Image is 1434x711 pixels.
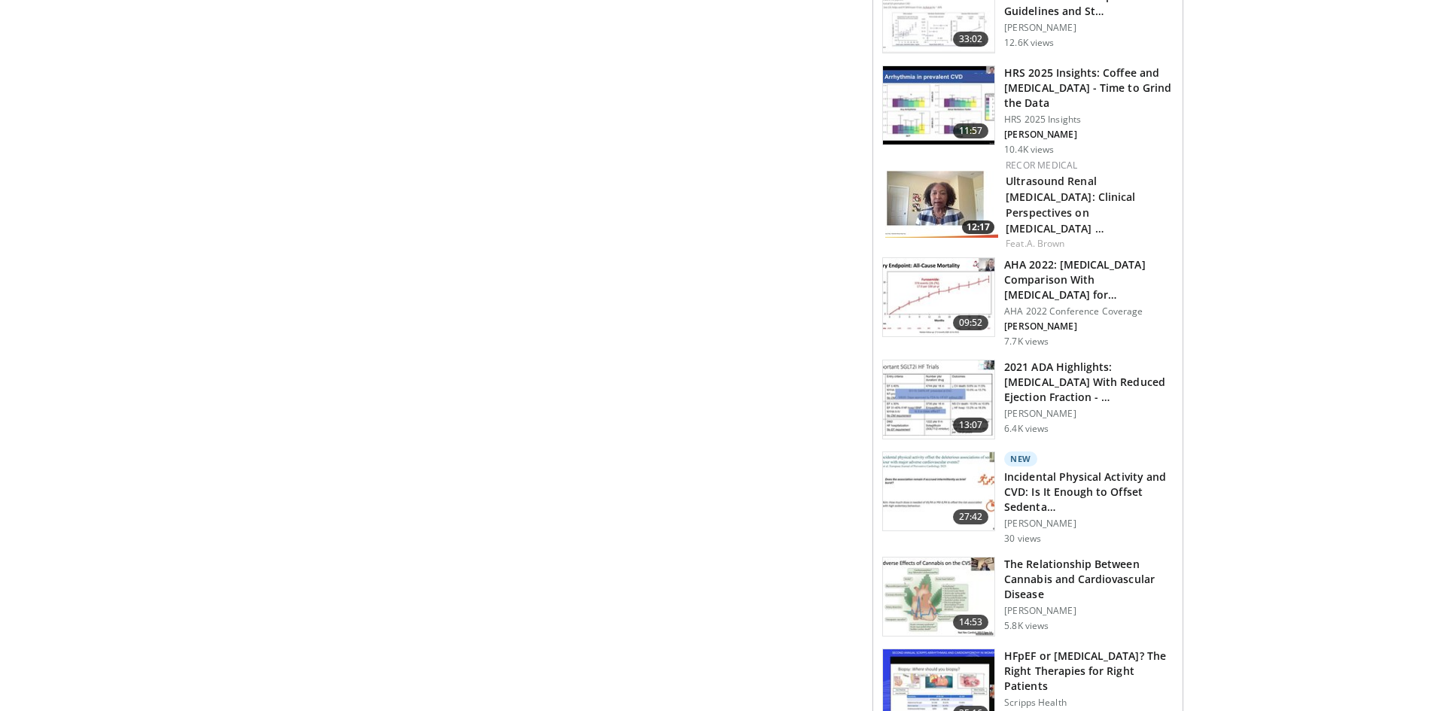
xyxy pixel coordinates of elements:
[1004,697,1174,709] p: Scripps Health
[1027,237,1065,250] a: A. Brown
[953,315,989,330] span: 09:52
[1004,144,1054,156] p: 10.4K views
[1004,22,1174,34] p: [PERSON_NAME]
[882,360,1174,439] a: 13:07 2021 ADA Highlights: [MEDICAL_DATA] With Reduced Ejection Fraction - … [PERSON_NAME] 6.4K v...
[1004,321,1174,333] p: [PERSON_NAME]
[883,558,994,636] img: b9ad6384-161e-4b9f-954e-a0d9f6dfbf7f.150x105_q85_crop-smart_upscale.jpg
[1004,336,1049,348] p: 7.7K views
[1004,518,1174,530] p: [PERSON_NAME]
[1004,423,1049,435] p: 6.4K views
[953,418,989,433] span: 13:07
[885,159,998,238] a: 12:17
[1006,237,1171,251] div: Feat.
[1006,159,1077,172] a: Recor Medical
[1004,129,1174,141] p: [PERSON_NAME]
[882,451,1174,545] a: 27:42 New Incidental Physical Activity and CVD: Is It Enough to Offset Sedenta… [PERSON_NAME] 30 ...
[953,32,989,47] span: 33:02
[1004,649,1174,694] h3: HFpEF or [MEDICAL_DATA]? The Right Therapies for Right Patients
[1004,360,1174,405] h3: 2021 ADA Highlights: [MEDICAL_DATA] With Reduced Ejection Fraction - …
[1004,65,1174,111] h3: HRS 2025 Insights: Coffee and [MEDICAL_DATA] - Time to Grind the Data
[1004,620,1049,632] p: 5.8K views
[962,220,994,234] span: 12:17
[1004,533,1041,545] p: 30 views
[1004,605,1174,617] p: [PERSON_NAME]
[953,509,989,524] span: 27:42
[882,557,1174,637] a: 14:53 The Relationship Between Cannabis and Cardiovascular Disease [PERSON_NAME] 5.8K views
[953,123,989,138] span: 11:57
[883,360,994,439] img: f1845e28-34ee-492f-ba88-fd82311f48a2.150x105_q85_crop-smart_upscale.jpg
[885,159,998,238] img: db5eb954-b69d-40f8-a012-f5d3258e0349.150x105_q85_crop-smart_upscale.jpg
[1004,114,1174,126] p: HRS 2025 Insights
[883,258,994,336] img: 91c47f36-4612-4175-8ab3-0f21b5f0d46f.150x105_q85_crop-smart_upscale.jpg
[1004,37,1054,49] p: 12.6K views
[1006,174,1135,235] a: Ultrasound Renal [MEDICAL_DATA]: Clinical Perspectives on [MEDICAL_DATA] …
[1004,469,1174,515] h3: Incidental Physical Activity and CVD: Is It Enough to Offset Sedenta…
[1004,257,1174,302] h3: AHA 2022: [MEDICAL_DATA] Comparison With [MEDICAL_DATA] for Management of Hea…
[953,615,989,630] span: 14:53
[1004,557,1174,602] h3: The Relationship Between Cannabis and Cardiovascular Disease
[883,66,994,144] img: 25c04896-53d6-4a05-9178-9b8aabfb644a.150x105_q85_crop-smart_upscale.jpg
[882,257,1174,348] a: 09:52 AHA 2022: [MEDICAL_DATA] Comparison With [MEDICAL_DATA] for Management of Hea… AHA 2022 Con...
[1004,408,1174,420] p: [PERSON_NAME]
[1004,305,1174,318] p: AHA 2022 Conference Coverage
[1004,451,1037,466] p: New
[883,452,994,530] img: 2a03fc82-1431-43aa-b131-489c5bac427a.150x105_q85_crop-smart_upscale.jpg
[882,65,1174,156] a: 11:57 HRS 2025 Insights: Coffee and [MEDICAL_DATA] - Time to Grind the Data HRS 2025 Insights [PE...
